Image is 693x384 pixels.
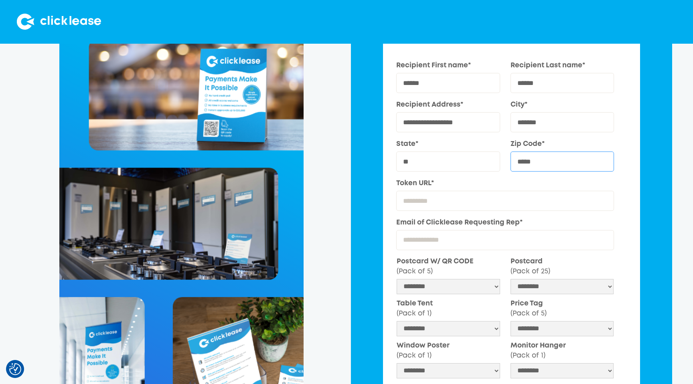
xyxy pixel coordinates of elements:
[396,218,614,228] label: Email of Clicklease Requesting Rep*
[397,311,432,317] span: (Pack of 1)
[396,179,614,189] label: Token URL*
[511,311,547,317] span: (Pack of 5)
[397,341,500,361] label: Window Poster
[397,299,500,319] label: Table Tent
[397,269,433,275] span: (Pack of 5)
[511,299,614,319] label: Price Tag
[396,61,500,71] label: Recipient First name*
[9,363,21,375] img: Revisit consent button
[397,257,500,277] label: Postcard W/ QR CODE
[511,257,614,277] label: Postcard
[511,269,550,275] span: (Pack of 25)
[511,341,614,361] label: Monitor Hanger
[511,61,614,71] label: Recipient Last name*
[396,139,500,150] label: State*
[511,139,614,150] label: Zip Code*
[9,363,21,375] button: Consent Preferences
[17,14,101,30] img: Clicklease logo
[397,353,432,359] span: (Pack of 1)
[396,100,500,110] label: Recipient Address*
[511,353,545,359] span: (Pack of 1)
[511,100,614,110] label: City*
